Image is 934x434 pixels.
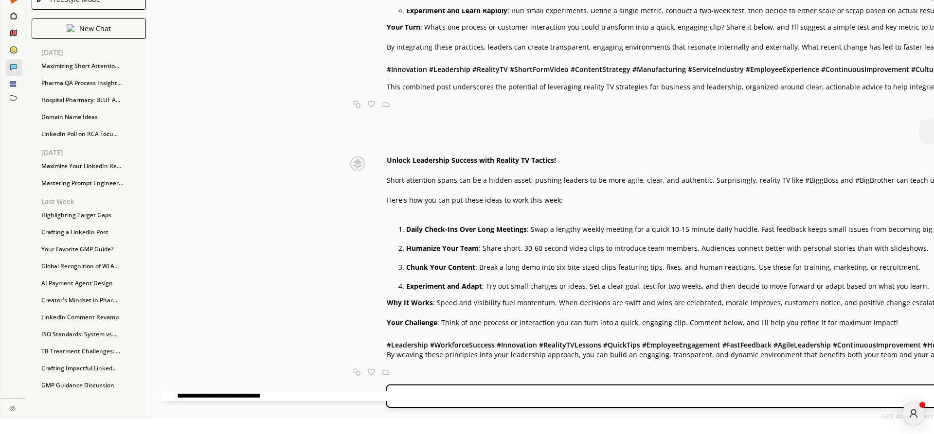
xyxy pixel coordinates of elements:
[387,298,433,307] strong: Why It Works
[36,310,151,325] div: LinkedIn Comment Revamp
[36,159,151,174] div: Maximize Your LinkedIn Re...
[36,93,151,107] div: Hospital Pharmacy: BLUF A...
[36,59,151,73] div: Maximizing Short Attentio...
[36,378,151,393] div: GMP Guidance Discussion
[353,368,360,376] img: Copy
[406,262,475,272] strong: Chunk Your Content
[368,101,375,108] img: Favorite
[36,293,151,308] div: Creator's Mindset in Phar...
[387,22,420,32] strong: Your Turn
[41,49,151,56] p: [DATE]
[36,344,151,359] div: TB Treatment Challenges: ...
[36,259,151,274] div: Global Recognition of WLA...
[36,176,151,191] div: Mastering Prompt Engineer...
[387,156,556,165] strong: Unlock Leadership Success with Reality TV Tactics!
[353,101,360,108] img: Copy
[406,225,527,234] strong: Daily Check-Ins Over Long Meetings
[79,25,111,33] p: New Chat
[902,402,925,425] button: atlas-launcher
[36,225,151,240] div: Crafting a LinkedIn Post
[902,402,925,425] div: atlas-message-author-avatar
[36,208,151,223] div: Highlighting Target Gaps
[333,156,382,171] img: Close
[387,318,437,327] strong: Your Challenge
[36,127,151,141] div: LinkedIn Poll on RCA Focu...
[41,149,151,156] p: [DATE]
[382,101,390,108] img: Save
[36,110,151,124] div: Domain Name Ideas
[36,361,151,376] div: Crafting Impactful Linked...
[406,6,507,15] strong: Experiment and Learn Rapidly
[382,368,390,376] img: Save
[67,24,74,32] img: Close
[41,198,151,206] p: Last Week
[368,368,375,376] img: Favorite
[36,276,151,291] div: AI Payment Agent Design
[36,76,151,90] div: Pharma QA Process Insight...
[10,405,16,411] img: Close
[406,281,482,291] strong: Experiment and Adapt
[36,242,151,257] div: Your Favorite GMP Guide?
[1,399,26,416] a: Close
[36,327,151,342] div: ISO Standards: System vs....
[406,243,479,253] strong: Humanize Your Team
